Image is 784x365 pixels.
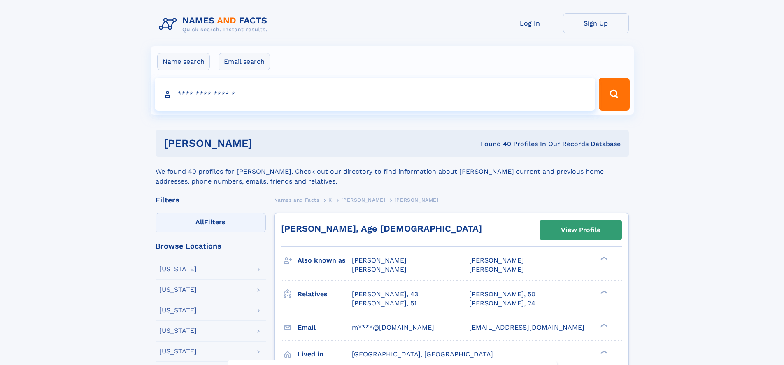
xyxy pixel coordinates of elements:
label: Name search [157,53,210,70]
input: search input [155,78,596,111]
h3: Lived in [298,347,352,361]
h3: Also known as [298,253,352,267]
div: Found 40 Profiles In Our Records Database [366,139,621,149]
span: [EMAIL_ADDRESS][DOMAIN_NAME] [469,323,584,331]
img: Logo Names and Facts [156,13,274,35]
a: View Profile [540,220,621,240]
div: [US_STATE] [159,328,197,334]
a: [PERSON_NAME], 43 [352,290,418,299]
span: [PERSON_NAME] [469,265,524,273]
span: [PERSON_NAME] [352,265,407,273]
a: [PERSON_NAME], Age [DEMOGRAPHIC_DATA] [281,223,482,234]
div: ❯ [598,349,608,355]
h3: Relatives [298,287,352,301]
span: [PERSON_NAME] [352,256,407,264]
a: [PERSON_NAME], 24 [469,299,535,308]
a: K [328,195,332,205]
h1: [PERSON_NAME] [164,138,367,149]
div: We found 40 profiles for [PERSON_NAME]. Check out our directory to find information about [PERSON... [156,157,629,186]
div: ❯ [598,289,608,295]
a: [PERSON_NAME] [341,195,385,205]
div: ❯ [598,323,608,328]
div: [US_STATE] [159,266,197,272]
div: Filters [156,196,266,204]
div: ❯ [598,256,608,261]
div: [US_STATE] [159,286,197,293]
div: Browse Locations [156,242,266,250]
span: All [195,218,204,226]
button: Search Button [599,78,629,111]
span: [PERSON_NAME] [469,256,524,264]
span: K [328,197,332,203]
a: [PERSON_NAME], 51 [352,299,416,308]
div: [US_STATE] [159,307,197,314]
span: [PERSON_NAME] [341,197,385,203]
a: Log In [497,13,563,33]
span: [GEOGRAPHIC_DATA], [GEOGRAPHIC_DATA] [352,350,493,358]
a: [PERSON_NAME], 50 [469,290,535,299]
a: Names and Facts [274,195,319,205]
div: [US_STATE] [159,348,197,355]
div: View Profile [561,221,600,239]
a: Sign Up [563,13,629,33]
span: [PERSON_NAME] [395,197,439,203]
h3: Email [298,321,352,335]
label: Filters [156,213,266,232]
label: Email search [219,53,270,70]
